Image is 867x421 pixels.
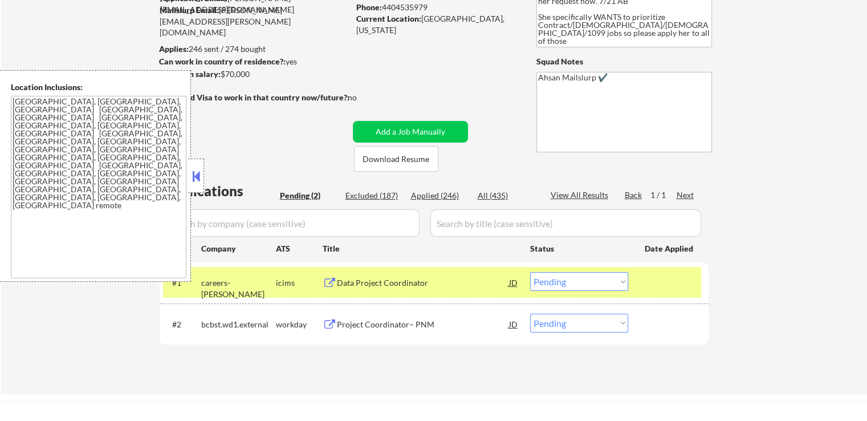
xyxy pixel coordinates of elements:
[201,243,276,254] div: Company
[11,82,186,93] div: Location Inclusions:
[356,14,421,23] strong: Current Location:
[356,2,518,13] div: 4404535979
[337,277,509,289] div: Data Project Coordinator
[356,2,382,12] strong: Phone:
[323,243,519,254] div: Title
[677,189,695,201] div: Next
[536,56,712,67] div: Squad Notes
[159,56,345,67] div: yes
[172,277,192,289] div: #1
[356,13,518,35] div: [GEOGRAPHIC_DATA], [US_STATE]
[650,189,677,201] div: 1 / 1
[159,68,349,80] div: $70,000
[478,190,535,201] div: All (435)
[353,121,468,143] button: Add a Job Manually
[159,69,221,79] strong: Minimum salary:
[160,5,219,15] strong: Mailslurp Email:
[201,277,276,299] div: careers-[PERSON_NAME]
[354,146,438,172] button: Download Resume
[172,319,192,330] div: #2
[201,319,276,330] div: bcbst.wd1.external
[337,319,509,330] div: Project Coordinator– PNM
[551,189,612,201] div: View All Results
[160,92,349,102] strong: Will need Visa to work in that country now/future?:
[625,189,643,201] div: Back
[276,277,323,289] div: icims
[159,56,286,66] strong: Can work in country of residence?:
[280,190,337,201] div: Pending (2)
[430,209,701,237] input: Search by title (case sensitive)
[345,190,402,201] div: Excluded (187)
[348,92,380,103] div: no
[163,184,276,198] div: Applications
[411,190,468,201] div: Applied (246)
[530,238,628,258] div: Status
[276,319,323,330] div: workday
[160,5,349,38] div: [PERSON_NAME][EMAIL_ADDRESS][PERSON_NAME][DOMAIN_NAME]
[508,272,519,293] div: JD
[645,243,695,254] div: Date Applied
[163,209,420,237] input: Search by company (case sensitive)
[276,243,323,254] div: ATS
[159,43,349,55] div: 246 sent / 274 bought
[159,44,189,54] strong: Applies:
[508,314,519,334] div: JD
